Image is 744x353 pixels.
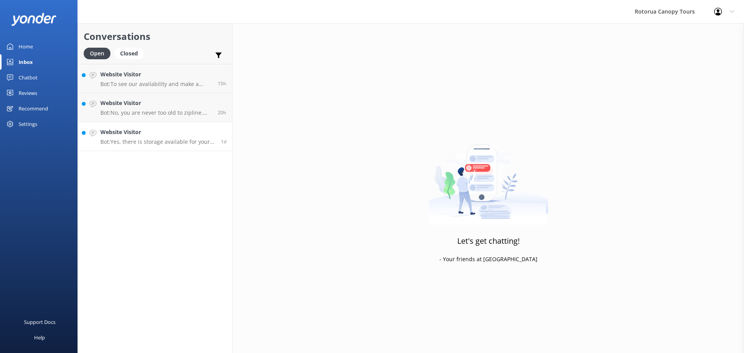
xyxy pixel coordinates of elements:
[34,330,45,345] div: Help
[114,49,148,57] a: Closed
[218,109,226,116] span: 01:11pm 11-Aug-2025 (UTC +12:00) Pacific/Auckland
[429,128,548,225] img: artwork of a man stealing a conversation from at giant smartphone
[84,48,110,59] div: Open
[78,64,232,93] a: Website VisitorBot:To see our availability and make a booking, please visit: [URL][DOMAIN_NAME].15h
[12,13,56,26] img: yonder-white-logo.png
[100,138,215,145] p: Bot: Yes, there is storage available for your personal belongings. You can leave items in a box o...
[19,70,38,85] div: Chatbot
[100,128,215,136] h4: Website Visitor
[100,70,212,79] h4: Website Visitor
[218,80,226,87] span: 06:27pm 11-Aug-2025 (UTC +12:00) Pacific/Auckland
[221,138,226,145] span: 09:09am 11-Aug-2025 (UTC +12:00) Pacific/Auckland
[24,314,55,330] div: Support Docs
[84,29,226,44] h2: Conversations
[84,49,114,57] a: Open
[19,85,37,101] div: Reviews
[78,122,232,151] a: Website VisitorBot:Yes, there is storage available for your personal belongings. You can leave it...
[100,81,212,88] p: Bot: To see our availability and make a booking, please visit: [URL][DOMAIN_NAME].
[100,109,212,116] p: Bot: No, you are never too old to zipline. Canopy Tours are suitable for anyone aged [DEMOGRAPHIC...
[19,101,48,116] div: Recommend
[19,116,37,132] div: Settings
[439,255,537,263] p: - Your friends at [GEOGRAPHIC_DATA]
[457,235,520,247] h3: Let's get chatting!
[78,93,232,122] a: Website VisitorBot:No, you are never too old to zipline. Canopy Tours are suitable for anyone age...
[100,99,212,107] h4: Website Visitor
[19,39,33,54] div: Home
[19,54,33,70] div: Inbox
[114,48,144,59] div: Closed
